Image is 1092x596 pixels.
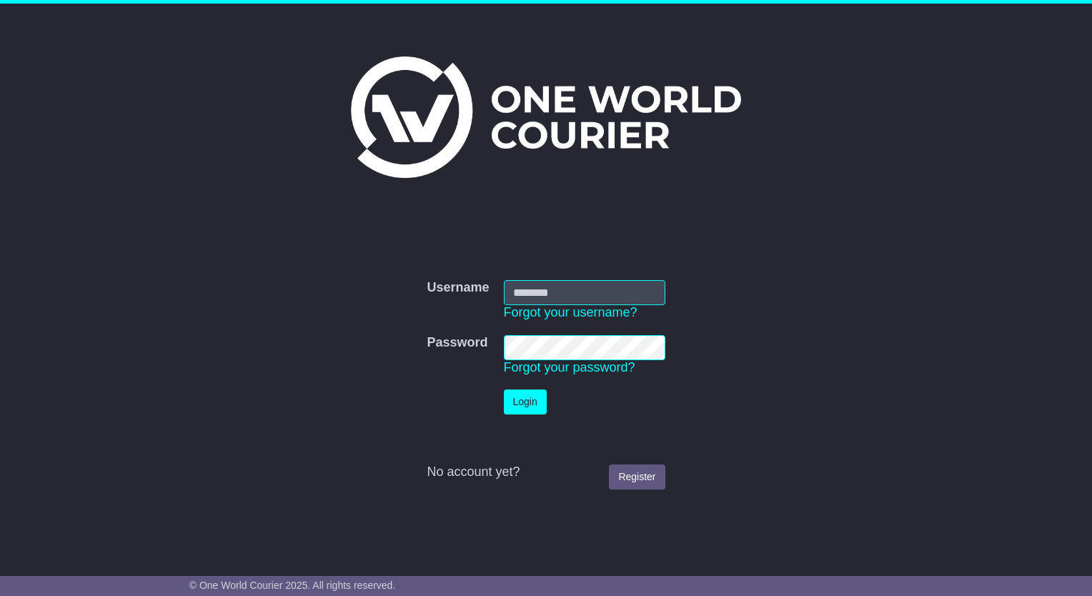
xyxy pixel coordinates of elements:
[504,389,547,414] button: Login
[189,580,396,591] span: © One World Courier 2025. All rights reserved.
[504,305,637,319] a: Forgot your username?
[504,360,635,374] a: Forgot your password?
[609,465,665,490] a: Register
[427,280,489,296] label: Username
[427,465,665,480] div: No account yet?
[427,335,487,351] label: Password
[351,56,741,178] img: One World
